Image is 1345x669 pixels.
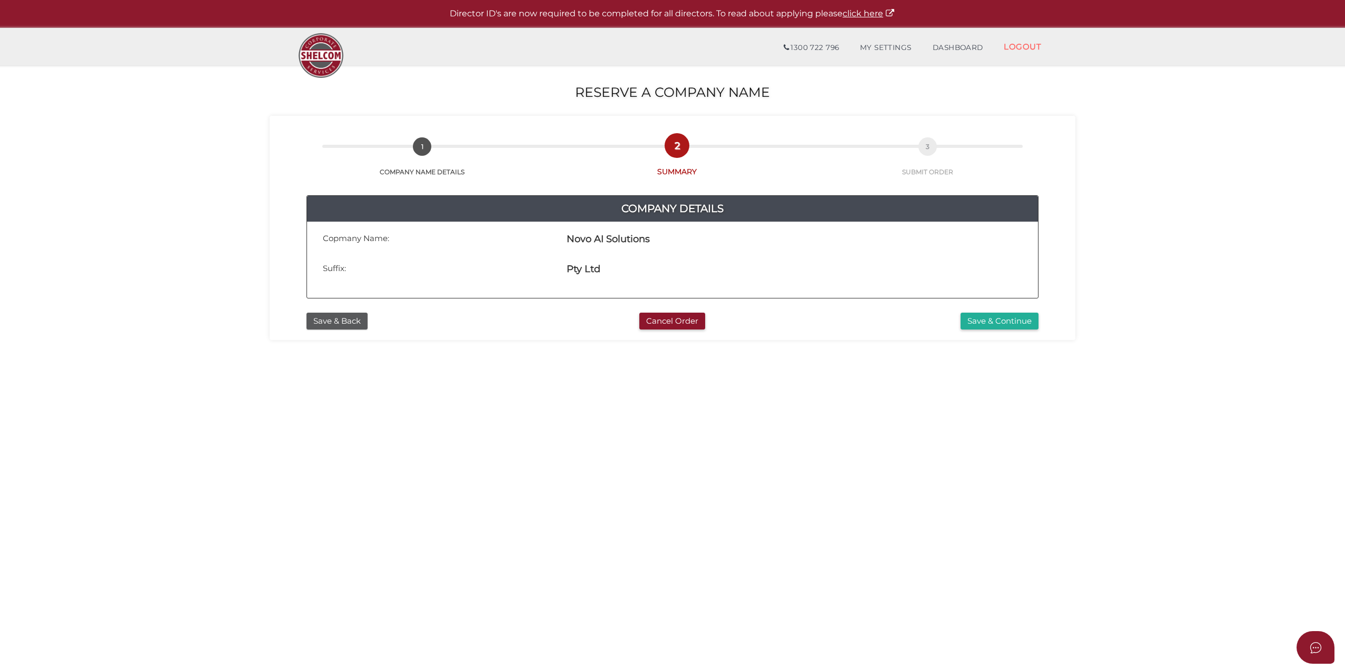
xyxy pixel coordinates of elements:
h4: Pty Ltd [567,264,600,275]
a: LOGOUT [993,36,1052,57]
button: Open asap [1297,631,1334,664]
a: 1COMPANY NAME DETAILS [296,149,548,176]
a: 2SUMMARY [548,148,806,177]
a: 1300 722 796 [773,37,849,58]
a: Company Details [307,200,1038,217]
a: click here [843,8,895,18]
button: Save & Continue [961,313,1039,330]
span: 2 [668,136,686,155]
img: Logo [293,28,349,83]
button: Cancel Order [639,313,705,330]
h4: Novo AI Solutions [567,234,650,245]
a: DASHBOARD [922,37,994,58]
a: 3SUBMIT ORDER [806,149,1049,176]
p: Director ID's are now required to be completed for all directors. To read about applying please [26,8,1319,20]
span: 3 [918,137,937,156]
h4: Suffix: [323,264,346,273]
button: Save & Back [306,313,368,330]
h4: Copmany Name: [323,234,389,243]
span: 1 [413,137,431,156]
a: MY SETTINGS [849,37,922,58]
